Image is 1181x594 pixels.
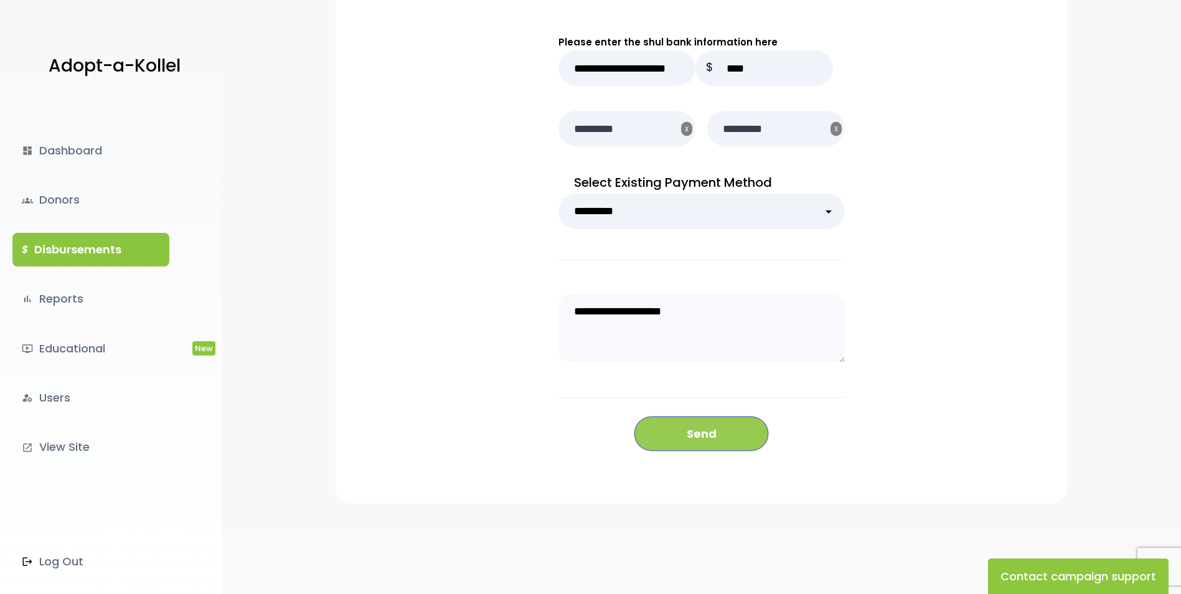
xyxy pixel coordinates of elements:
[681,122,692,136] button: X
[12,381,169,415] a: manage_accountsUsers
[192,341,215,356] span: New
[22,241,28,259] i: $
[12,134,169,167] a: dashboardDashboard
[22,145,33,156] i: dashboard
[22,293,33,304] i: bar_chart
[558,34,845,50] p: Please enter the shul bank information here
[22,343,33,354] i: ondemand_video
[695,50,723,86] p: $
[12,430,169,464] a: launchView Site
[42,36,181,97] a: Adopt-a-Kollel
[558,171,845,194] p: Select Existing Payment Method
[12,183,169,217] a: groupsDonors
[12,332,169,365] a: ondemand_videoEducationalNew
[22,442,33,453] i: launch
[634,417,768,451] button: Send
[830,122,842,136] button: X
[22,195,33,206] span: groups
[49,50,181,82] p: Adopt-a-Kollel
[12,233,169,266] a: $Disbursements
[22,392,33,403] i: manage_accounts
[12,545,169,578] a: Log Out
[988,559,1169,594] button: Contact campaign support
[12,282,169,316] a: bar_chartReports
